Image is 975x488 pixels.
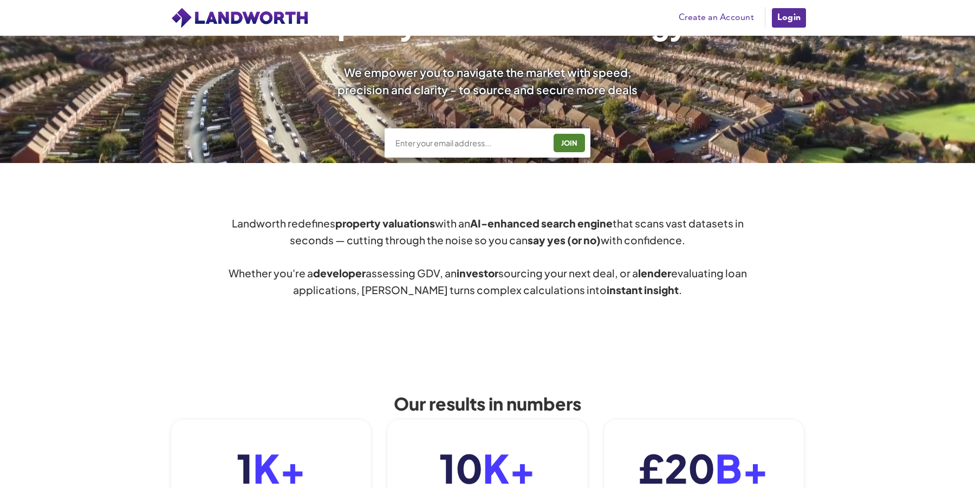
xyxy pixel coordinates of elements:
h1: Property meets Technology [288,9,687,38]
strong: lender [638,266,671,279]
a: Create an Account [673,10,759,26]
strong: developer [313,266,366,279]
input: Enter your email address... [394,138,545,148]
strong: instant insight [607,283,679,296]
strong: say yes (or no) [528,233,601,246]
strong: investor [457,266,498,279]
h2: Our results in numbers [325,394,650,413]
a: Login [771,7,807,29]
div: Landworth redefines with an that scans vast datasets in seconds — cutting through the noise so yo... [227,215,747,298]
strong: property valuations [335,217,435,230]
button: JOIN [554,134,585,152]
strong: AI-enhanced search engine [470,217,613,230]
div: We empower you to navigate the market with speed, precision and clarity - to source and secure mo... [323,64,652,97]
div: JOIN [557,134,582,152]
